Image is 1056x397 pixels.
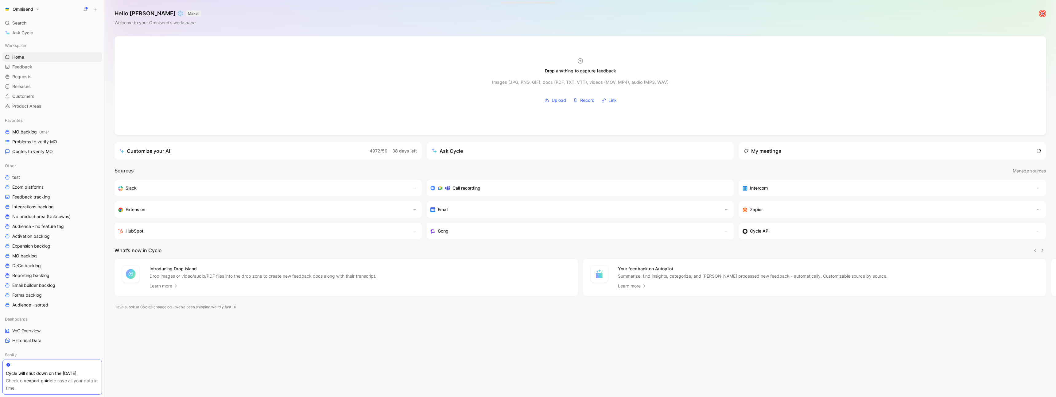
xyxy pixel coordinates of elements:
[4,6,10,12] img: Omnisend
[5,316,28,322] span: Dashboards
[430,206,718,213] div: Forward emails to your feedback inbox
[750,206,763,213] h3: Zapier
[12,204,54,210] span: Integrations backlog
[389,148,390,153] span: ·
[12,223,64,229] span: Audience - no feature tag
[2,82,102,91] a: Releases
[438,227,448,235] h3: Gong
[743,184,1030,192] div: Sync your customers, send feedback and get updates in Intercom
[438,206,448,213] h3: Email
[1013,167,1046,175] span: Manage sources
[427,142,734,160] button: Ask Cycle
[580,97,595,104] span: Record
[6,377,99,392] div: Check our to save all your data in time.
[12,292,42,298] span: Forms backlog
[2,62,102,71] a: Feedback
[119,147,170,155] div: Customize your AI
[39,130,49,134] span: Other
[2,291,102,300] a: Forms backlog
[12,54,24,60] span: Home
[545,67,616,75] div: Drop anything to capture feedback
[126,184,137,192] h3: Slack
[743,206,1030,213] div: Capture feedback from thousands of sources with Zapier (survey results, recordings, sheets, etc).
[26,378,52,383] a: export guide
[2,212,102,221] a: No product area (Unknowns)
[12,64,32,70] span: Feedback
[599,96,619,105] button: Link
[12,83,31,90] span: Releases
[2,161,102,170] div: Other
[12,29,33,37] span: Ask Cycle
[12,174,20,180] span: test
[12,263,41,269] span: DeCo backlog
[118,206,406,213] div: Capture feedback from anywhere on the web
[392,148,417,153] span: 38 days left
[126,227,143,235] h3: HubSpot
[149,273,376,279] p: Drop images or video/audio/PDF files into the drop zone to create new feedback docs along with th...
[2,127,102,137] a: MO backlogOther
[2,350,102,361] div: Sanity
[2,92,102,101] a: Customers
[115,142,422,160] a: Customize your AI4972/50·38 days left
[2,314,102,324] div: Dashboards
[432,147,463,155] div: Ask Cycle
[2,261,102,270] a: DeCo backlog
[370,148,387,153] span: 4972/50
[1039,10,1046,17] img: avatar
[2,102,102,111] a: Product Areas
[12,74,32,80] span: Requests
[12,148,53,155] span: Quotes to verify MO
[2,147,102,156] a: Quotes to verify MO
[5,352,17,358] span: Sanity
[2,173,102,182] a: test
[149,282,178,290] a: Learn more
[2,5,41,13] button: OmnisendOmnisend
[2,222,102,231] a: Audience - no feature tag
[452,184,480,192] h3: Call recording
[12,233,50,239] span: Activation backlog
[618,282,647,290] a: Learn more
[118,184,406,192] div: Sync your customers, send feedback and get updates in Slack
[2,336,102,345] a: Historical Data
[12,253,37,259] span: MO backlog
[2,183,102,192] a: Ecom platforms
[12,328,41,334] span: VoC Overview
[12,243,50,249] span: Expansion backlog
[2,271,102,280] a: Reporting backlog
[2,18,102,28] div: Search
[12,93,34,99] span: Customers
[2,314,102,345] div: DashboardsVoC OverviewHistorical Data
[149,265,376,272] h4: Introducing Drop island
[608,97,617,104] span: Link
[2,116,102,125] div: Favorites
[2,232,102,241] a: Activation backlog
[492,79,669,86] div: Images (JPG, PNG, GIF), docs (PDF, TXT, VTT), videos (MOV, MP4), audio (MP3, WAV)
[12,272,49,279] span: Reporting backlog
[12,103,41,109] span: Product Areas
[430,184,725,192] div: Record & transcribe meetings from Zoom, Meet & Teams.
[2,41,102,50] div: Workspace
[2,241,102,251] a: Expansion backlog
[115,19,201,26] div: Welcome to your Omnisend’s workspace
[186,10,201,17] button: MAKER
[5,163,16,169] span: Other
[2,202,102,211] a: Integrations backlog
[12,214,71,220] span: No product area (Unknowns)
[115,167,134,175] h2: Sources
[12,139,57,145] span: Problems to verify MO
[542,96,568,105] button: Upload
[115,304,236,310] a: Have a look at Cycle’s changelog – we’ve been shipping weirdly fast
[2,326,102,335] a: VoC Overview
[5,42,26,48] span: Workspace
[618,265,887,272] h4: Your feedback on Autopilot
[571,96,597,105] button: Record
[12,194,50,200] span: Feedback tracking
[12,302,48,308] span: Audience - sorted
[12,19,26,27] span: Search
[12,337,41,344] span: Historical Data
[552,97,566,104] span: Upload
[115,10,201,17] h1: Hello [PERSON_NAME] ❄️
[2,350,102,359] div: Sanity
[126,206,145,213] h3: Extension
[12,184,44,190] span: Ecom platforms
